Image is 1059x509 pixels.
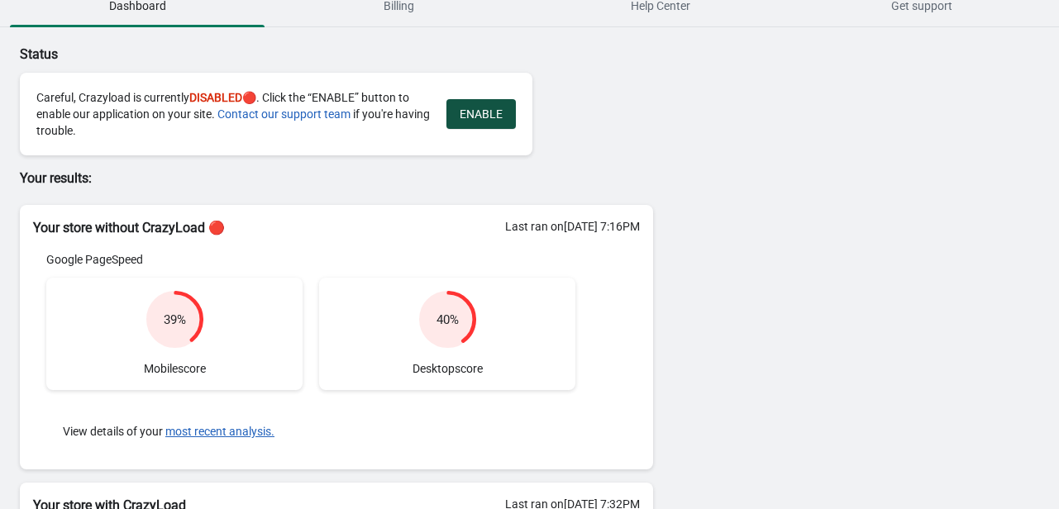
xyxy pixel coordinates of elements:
[505,218,640,235] div: Last ran on [DATE] 7:16PM
[46,278,303,390] div: Mobile score
[189,91,242,104] span: DISABLED
[36,89,430,139] div: Careful, Crazyload is currently 🔴. Click the “ENABLE” button to enable our application on your si...
[46,251,575,268] div: Google PageSpeed
[446,99,516,129] button: ENABLE
[165,425,274,438] button: most recent analysis.
[20,169,653,188] p: Your results:
[20,45,653,64] p: Status
[46,407,575,456] div: View details of your
[436,312,459,328] div: 40 %
[33,218,640,238] h2: Your store without CrazyLoad 🔴
[217,107,351,121] a: Contact our support team
[460,107,503,121] span: ENABLE
[319,278,575,390] div: Desktop score
[164,312,186,328] div: 39 %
